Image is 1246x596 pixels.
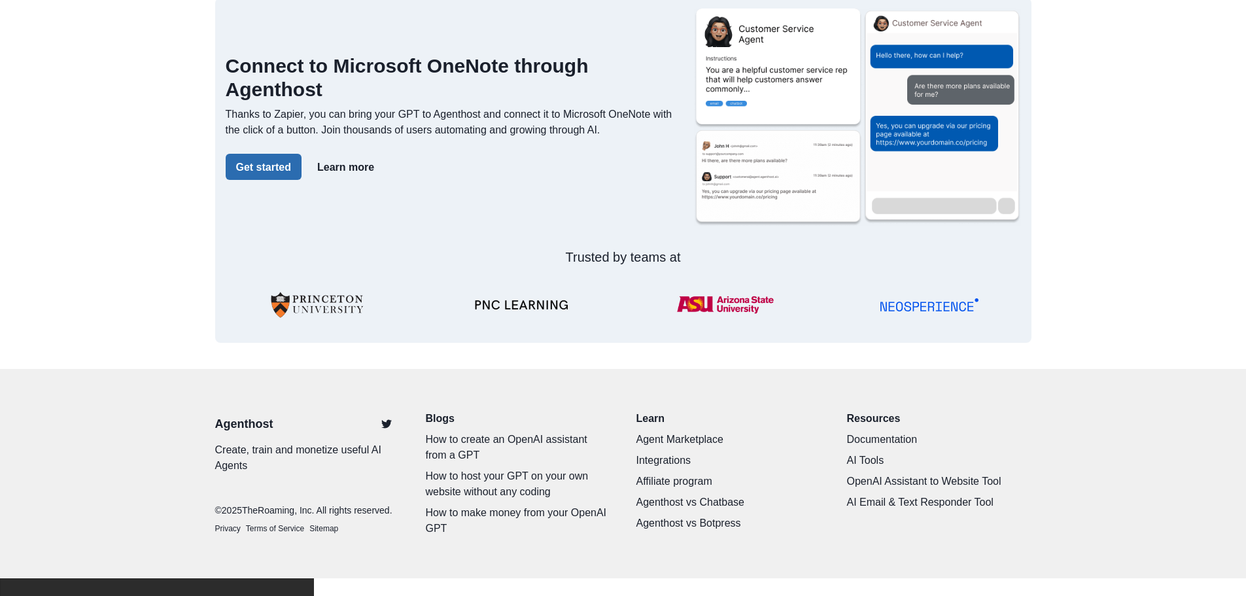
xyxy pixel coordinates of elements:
a: Integrations [636,453,821,468]
a: Affiliate program [636,474,821,489]
button: Get started [226,154,302,180]
a: Sitemap [309,523,338,535]
img: University-of-Princeton-Logo.png [268,277,366,332]
button: Learn more [307,154,385,180]
h2: Connect to Microsoft OneNote through Agenthost [226,54,684,101]
a: How to host your GPT on your own website without any coding [426,468,610,500]
p: Learn [636,411,821,427]
a: OpenAI Assistant to Website Tool [847,474,1031,489]
p: Resources [847,411,1031,427]
a: Terms of Service [246,523,304,535]
a: Agent Marketplace [636,432,821,447]
img: PNC-LEARNING-Logo-v2.1.webp [472,300,570,311]
p: Trusted by teams at [226,247,1021,267]
a: AI Email & Text Responder Tool [847,495,1031,510]
a: Twitter [373,411,400,437]
p: © 2025 TheRoaming, Inc. All rights reserved. [215,504,400,517]
img: ASU-Logo.png [676,277,774,332]
img: Agenthost.ai [694,9,1021,226]
img: NSP_Logo_Blue.svg [880,298,978,311]
a: Privacy [215,523,241,535]
a: Documentation [847,432,1031,447]
p: Thanks to Zapier, you can bring your GPT to Agenthost and connect it to Microsoft OneNote with th... [226,107,684,138]
p: Create, train and monetize useful AI Agents [215,442,400,474]
a: Agenthost [215,415,273,433]
a: How to make money from your OpenAI GPT [426,505,610,536]
a: Agenthost vs Chatbase [636,495,821,510]
a: Blogs [426,411,610,427]
a: Agenthost vs Botpress [636,516,821,531]
a: AI Tools [847,453,1031,468]
a: How to create an OpenAI assistant from a GPT [426,432,610,463]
